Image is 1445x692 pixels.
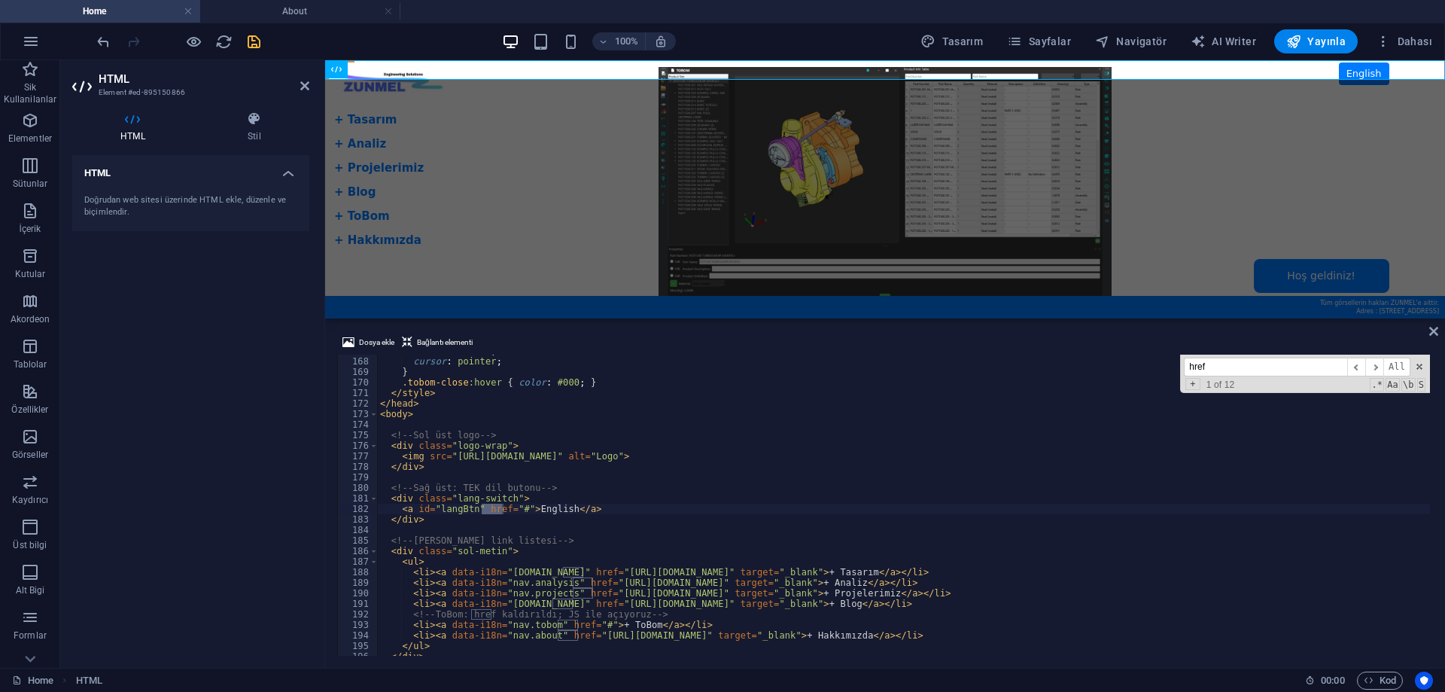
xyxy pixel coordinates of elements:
h3: Element #ed-895150866 [99,86,279,99]
span: : [1331,675,1334,686]
button: AI Writer [1185,29,1262,53]
span: Yayınla [1286,34,1346,49]
p: Kaydırıcı [12,494,48,506]
button: Kod [1357,672,1403,690]
div: 193 [338,620,379,630]
span: Toggle Replace mode [1185,378,1200,390]
span: Kod [1364,672,1396,690]
div: 174 [338,419,379,430]
div: 180 [338,483,379,493]
button: Usercentrics [1415,672,1433,690]
div: 192 [338,609,379,620]
p: Sütunlar [13,178,48,190]
h4: HTML [72,111,199,143]
button: reload [214,32,233,50]
button: Sayfalar [1001,29,1077,53]
div: 186 [338,546,379,556]
p: İçerik [19,223,41,235]
h4: About [200,3,400,20]
h6: 100% [615,32,639,50]
button: save [245,32,263,50]
span: Whole Word Search [1401,378,1416,392]
div: 173 [338,409,379,419]
div: 172 [338,398,379,409]
p: Formlar [14,630,47,642]
button: Bağlantı elementi [400,334,475,352]
div: 185 [338,535,379,546]
h2: HTML [99,72,309,86]
div: 168 [338,356,379,367]
button: Yayınla [1274,29,1358,53]
span: Dahası [1376,34,1432,49]
p: Görseller [12,449,48,461]
button: Dahası [1370,29,1438,53]
div: 169 [338,367,379,377]
span: 00 00 [1321,672,1344,690]
div: 177 [338,451,379,462]
div: 188 [338,567,379,578]
span: ​ [1365,358,1383,376]
div: 194 [338,630,379,641]
i: Yeniden boyutlandırmada yakınlaştırma düzeyini seçilen cihaza uyacak şekilde otomatik olarak ayarla. [654,35,668,48]
span: CaseSensitive Search [1386,378,1400,392]
div: 187 [338,556,379,567]
div: 189 [338,578,379,588]
div: 175 [338,430,379,441]
button: Tasarım [914,29,989,53]
div: 176 [338,441,379,451]
div: Tasarım (Ctrl+Alt+Y) [914,29,989,53]
button: undo [94,32,112,50]
div: 184 [338,525,379,535]
span: AI Writer [1191,34,1256,49]
i: Sayfayı yeniden yükleyin [215,33,233,50]
a: Seçimi iptal etmek için tıkla. Sayfaları açmak için çift tıkla [12,672,53,690]
p: Üst bilgi [13,539,47,551]
div: Doğrudan web sitesi üzerinde HTML ekle, düzenle ve biçimlendir. [84,194,297,219]
h6: Oturum süresi [1305,672,1345,690]
span: 1 of 12 [1200,380,1241,390]
span: Dosya ekle [359,334,394,352]
i: Kaydet (Ctrl+S) [245,33,263,50]
span: Seçmek için tıkla. Düzenlemek için çift tıkla [76,672,102,690]
button: Navigatör [1089,29,1173,53]
p: Kutular [15,268,46,280]
button: 100% [592,32,646,50]
p: Akordeon [11,313,50,325]
div: 181 [338,493,379,504]
div: 196 [338,651,379,662]
span: Navigatör [1095,34,1167,49]
p: Elementler [8,133,52,145]
div: 190 [338,588,379,599]
p: Özellikler [11,404,48,416]
div: 171 [338,388,379,398]
span: RegExp Search [1370,378,1384,392]
h4: HTML [72,155,309,182]
span: Tasarım [920,34,983,49]
div: 178 [338,462,379,472]
div: 183 [338,514,379,525]
span: Bağlantı elementi [417,334,473,352]
span: Search In Selection [1417,378,1425,392]
span: Alt-Enter [1383,358,1410,376]
div: 195 [338,641,379,651]
span: ​ [1347,358,1365,376]
p: Tablolar [14,358,47,370]
nav: breadcrumb [76,672,102,690]
div: 191 [338,599,379,609]
div: 170 [338,377,379,388]
div: 179 [338,472,379,483]
p: Alt Bigi [16,584,45,596]
input: Search for [1184,358,1347,376]
h4: Stil [199,111,309,143]
button: Dosya ekle [340,334,397,352]
i: Geri al: HTML'yi değiştir (Ctrl+Z) [95,33,112,50]
div: 182 [338,504,379,514]
span: Sayfalar [1007,34,1071,49]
